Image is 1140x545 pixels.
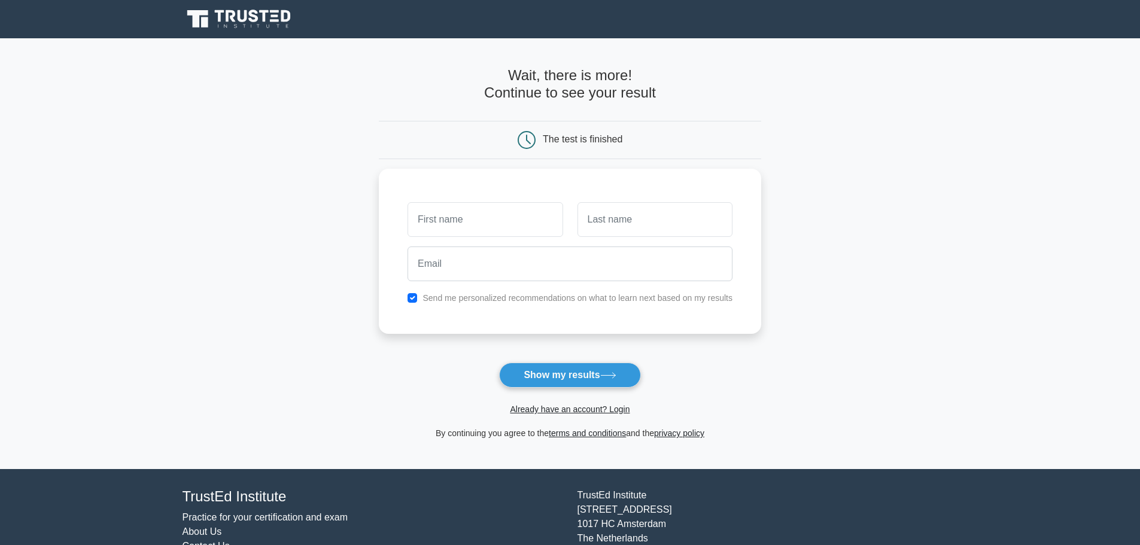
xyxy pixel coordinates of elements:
a: Already have an account? Login [510,404,630,414]
a: terms and conditions [549,428,626,438]
input: Last name [577,202,732,237]
a: privacy policy [654,428,704,438]
a: Practice for your certification and exam [183,512,348,522]
input: First name [408,202,563,237]
a: About Us [183,526,222,537]
label: Send me personalized recommendations on what to learn next based on my results [422,293,732,303]
h4: Wait, there is more! Continue to see your result [379,67,761,102]
input: Email [408,246,732,281]
h4: TrustEd Institute [183,488,563,506]
div: The test is finished [543,134,622,144]
div: By continuing you agree to the and the [372,426,768,440]
button: Show my results [499,363,640,388]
